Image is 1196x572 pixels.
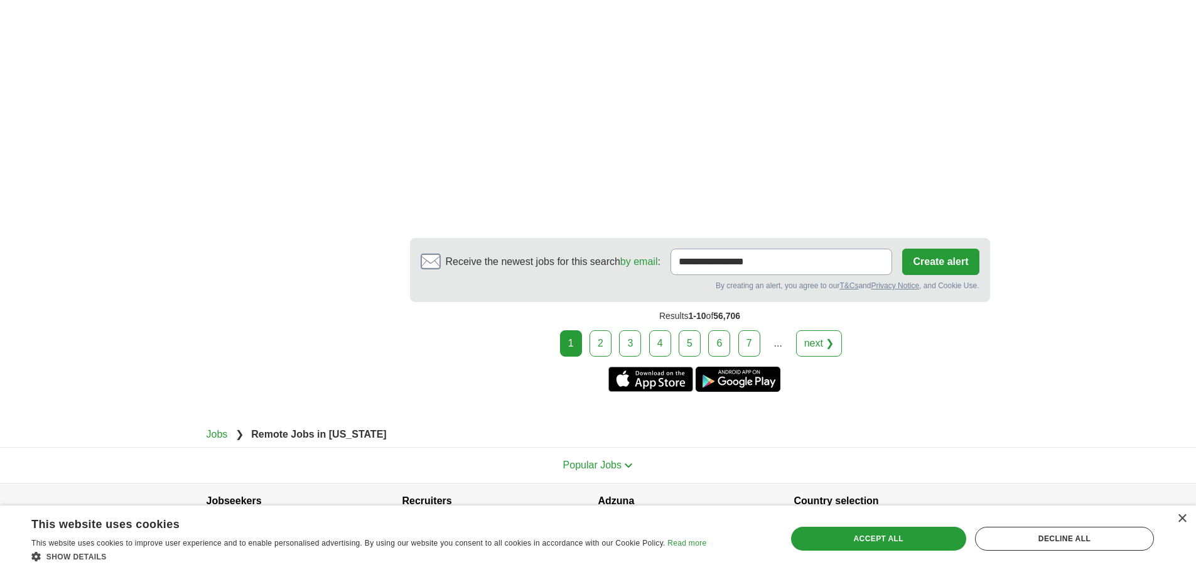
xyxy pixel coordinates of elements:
a: Jobs [207,429,228,440]
a: T&Cs [839,281,858,290]
a: 6 [708,330,730,357]
a: by email [620,256,658,267]
div: ... [765,331,790,356]
div: Results of [410,302,990,330]
div: Decline all [975,527,1154,551]
a: Get the Android app [696,367,780,392]
span: ❯ [235,429,244,440]
h4: Country selection [794,483,990,519]
a: Get the iPhone app [608,367,693,392]
div: 1 [560,330,582,357]
strong: Remote Jobs in [US_STATE] [251,429,386,440]
a: Read more, opens a new window [667,539,706,548]
a: 7 [738,330,760,357]
a: Privacy Notice [871,281,919,290]
span: Receive the newest jobs for this search : [446,254,660,269]
span: 1-10 [689,311,706,321]
span: Popular Jobs [563,460,622,470]
a: 2 [590,330,611,357]
div: Show details [31,550,706,563]
div: By creating an alert, you agree to our and , and Cookie Use. [421,280,979,291]
div: Close [1177,514,1187,524]
span: Show details [46,553,107,561]
span: 56,706 [713,311,740,321]
a: next ❯ [796,330,843,357]
div: Accept all [791,527,966,551]
div: This website uses cookies [31,513,675,532]
a: 5 [679,330,701,357]
a: 4 [649,330,671,357]
span: This website uses cookies to improve user experience and to enable personalised advertising. By u... [31,539,665,548]
button: Create alert [902,249,979,275]
img: toggle icon [624,463,633,468]
a: 3 [619,330,641,357]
